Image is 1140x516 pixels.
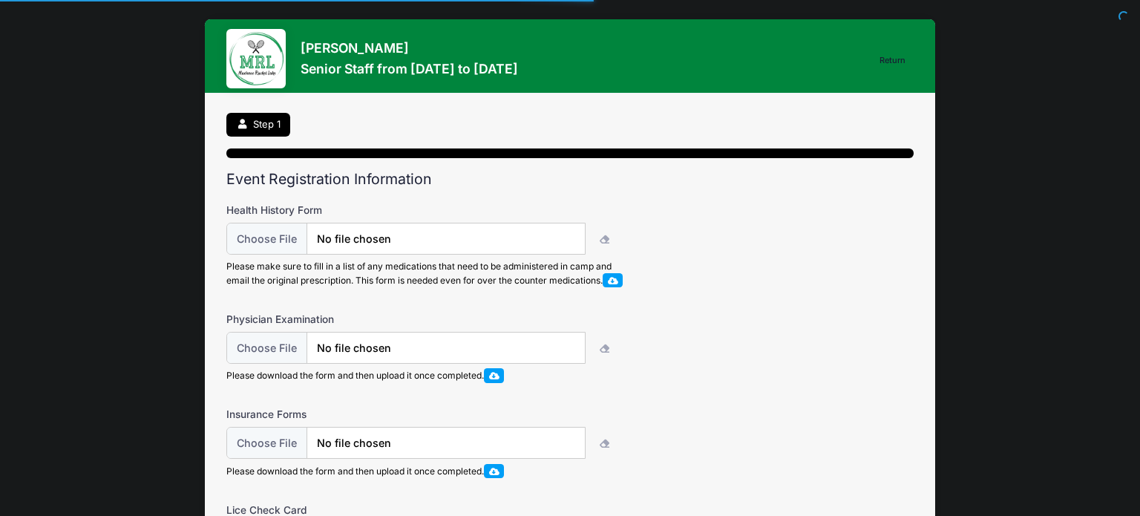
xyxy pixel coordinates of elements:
[226,407,455,422] label: Insurance Forms
[872,52,914,70] a: Return
[226,260,627,288] div: Please make sure to fill in a list of any medications that need to be administered in camp and em...
[226,171,914,188] h2: Event Registration Information
[226,368,627,382] div: Please download the form and then upload it once completed.
[226,464,627,478] div: Please download the form and then upload it once completed.
[301,61,518,76] h3: Senior Staff from [DATE] to [DATE]
[226,113,290,137] a: Step 1
[226,312,455,327] label: Physician Examination
[226,203,455,218] label: Health History Form
[301,40,518,56] h3: [PERSON_NAME]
